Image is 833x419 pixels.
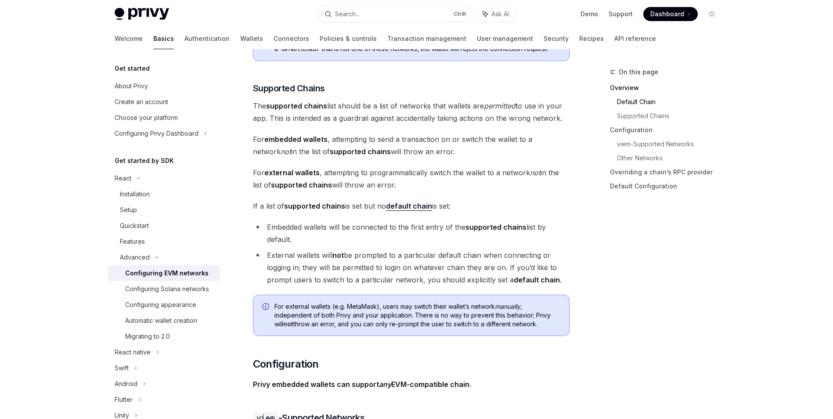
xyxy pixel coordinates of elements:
a: Policies & controls [320,28,377,49]
span: If a list of is set but no is set: [253,200,570,212]
a: Choose your platform [108,110,220,126]
div: Features [120,236,145,247]
a: Features [108,234,220,249]
span: For , attempting to send a transaction on or switch the wallet to a network in the list of will t... [253,133,570,158]
strong: not [283,320,293,328]
strong: supported chains [284,202,345,210]
a: Configuration [610,123,726,137]
div: Create an account [115,97,168,107]
a: Default Configuration [610,179,726,193]
a: Other Networks [617,151,726,165]
strong: default chain [514,275,560,284]
div: Choose your platform [115,112,178,123]
a: Support [609,10,633,18]
div: React [115,173,131,184]
div: Installation [120,189,150,199]
button: Toggle dark mode [705,7,719,21]
div: Swift [115,363,129,373]
a: Setup [108,202,220,218]
code: defaultChain [278,45,322,54]
a: Basics [153,28,174,49]
h5: Get started by SDK [115,155,174,166]
strong: external wallets [264,168,320,177]
div: About Privy [115,81,148,91]
strong: embedded wallets [264,135,328,144]
a: User management [477,28,533,49]
a: Configuring appearance [108,297,220,313]
a: Migrating to 2.0 [108,329,220,344]
a: Connectors [274,28,309,49]
a: Quickstart [108,218,220,234]
strong: supported chains [465,223,526,231]
a: Automatic wallet creation [108,313,220,329]
span: For external wallets (e.g. MetaMask), users may switch their wallet’s network , independent of bo... [274,302,560,329]
a: viem-Supported Networks [617,137,726,151]
a: Recipes [579,28,604,49]
button: Ask AI [476,6,515,22]
div: Setup [120,205,137,215]
div: React native [115,347,151,358]
em: permitted [484,101,516,110]
span: Configuration [253,357,319,371]
em: not [530,168,541,177]
svg: Info [262,303,271,312]
a: Overriding a chain’s RPC provider [610,165,726,179]
a: API reference [614,28,656,49]
span: Dashboard [650,10,684,18]
div: Configuring EVM networks [125,268,209,278]
strong: supported chains [330,147,391,156]
div: Configuring Solana networks [125,284,209,294]
a: Configuring EVM networks [108,265,220,281]
a: Demo [581,10,598,18]
a: Default Chain [617,95,726,109]
div: Automatic wallet creation [125,315,197,326]
a: Create an account [108,94,220,110]
strong: default chain [386,202,432,210]
span: For , attempting to programmatically switch the wallet to a network in the list of will throw an ... [253,166,570,191]
div: Configuring Privy Dashboard [115,128,198,139]
div: Search... [335,9,360,19]
a: Wallets [240,28,263,49]
em: any [379,380,391,389]
a: Installation [108,186,220,202]
a: Configuring Solana networks [108,281,220,297]
a: About Privy [108,78,220,94]
div: Flutter [115,394,133,405]
span: The list should be a list of networks that wallets are to use in your app. This is intended as a ... [253,100,570,124]
a: Dashboard [643,7,698,21]
strong: not [332,251,344,260]
div: Advanced [120,252,150,263]
strong: Privy embedded wallets can support EVM-compatible chain [253,380,469,389]
li: External wallets will be prompted to a particular default chain when connecting or logging in; th... [253,249,570,286]
span: Ask AI [491,10,509,18]
span: On this page [619,67,658,77]
img: light logo [115,8,169,20]
button: Search...CtrlK [318,6,472,22]
em: manually [495,303,520,310]
span: Ctrl K [454,11,467,18]
a: default chain [386,202,432,211]
a: Security [544,28,569,49]
a: Transaction management [387,28,466,49]
a: Overview [610,81,726,95]
a: Authentication [184,28,230,49]
em: not [281,147,291,156]
strong: supported chains [266,101,327,110]
a: Supported Chains [617,109,726,123]
li: Embedded wallets will be connected to the first entry of the list by default. [253,221,570,246]
div: Migrating to 2.0 [125,331,170,342]
div: Configuring appearance [125,300,196,310]
strong: supported chains [271,181,332,189]
div: Android [115,379,137,389]
a: Welcome [115,28,143,49]
div: Quickstart [120,220,149,231]
span: . [253,378,570,390]
h5: Get started [115,63,150,74]
span: Supported Chains [253,82,325,94]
